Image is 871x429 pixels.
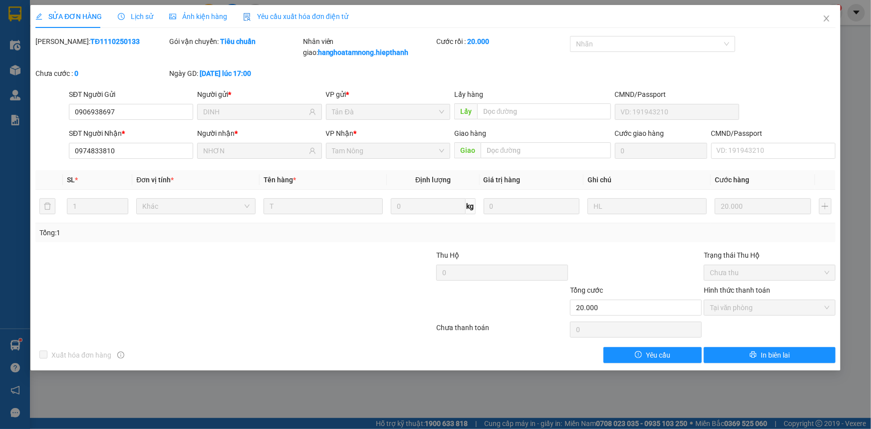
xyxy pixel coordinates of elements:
span: Tại văn phòng [710,300,830,315]
span: clock-circle [118,13,125,20]
span: Xuất hóa đơn hàng [47,350,115,361]
span: Lấy hàng [454,90,483,98]
input: Dọc đường [481,142,611,158]
button: printerIn biên lai [704,347,836,363]
div: Chưa thanh toán [436,322,570,340]
span: user [309,147,316,154]
div: CMND/Passport [711,128,836,139]
button: exclamation-circleYêu cầu [603,347,702,363]
span: Lịch sử [118,12,153,20]
span: VP Nhận [326,129,354,137]
button: Close [813,5,841,33]
div: SĐT Người Gửi [69,89,193,100]
span: printer [750,351,757,359]
b: 20.000 [467,37,489,45]
b: Tiêu chuẩn [220,37,256,45]
input: Tên người gửi [203,106,306,117]
span: SL [67,176,75,184]
b: TĐ1110250133 [90,37,140,45]
div: Người nhận [197,128,321,139]
span: edit [35,13,42,20]
span: Cước hàng [715,176,749,184]
span: Yêu cầu [646,350,670,361]
img: icon [243,13,251,21]
span: Giao hàng [454,129,486,137]
div: [PERSON_NAME]: [35,36,167,47]
span: Khác [142,199,250,214]
div: Trạng thái Thu Hộ [704,250,836,261]
span: Định lượng [415,176,451,184]
span: Tản Đà [332,104,444,119]
input: 0 [715,198,811,214]
span: Đơn vị tính [136,176,174,184]
div: Nhân viên giao: [303,36,435,58]
div: Ngày GD: [169,68,301,79]
div: Cước rồi : [436,36,568,47]
label: Hình thức thanh toán [704,286,770,294]
span: SỬA ĐƠN HÀNG [35,12,102,20]
span: user [309,108,316,115]
th: Ghi chú [583,170,711,190]
b: [DATE] lúc 17:00 [200,69,251,77]
span: In biên lai [761,350,790,361]
button: plus [819,198,832,214]
div: Tổng: 1 [39,227,336,238]
span: kg [466,198,476,214]
div: Người gửi [197,89,321,100]
span: Giao [454,142,481,158]
input: Tên người nhận [203,145,306,156]
div: Gói vận chuyển: [169,36,301,47]
b: 0 [74,69,78,77]
div: Chưa cước : [35,68,167,79]
span: info-circle [117,352,124,359]
span: Giá trị hàng [484,176,521,184]
input: Cước giao hàng [615,143,707,159]
span: Ảnh kiện hàng [169,12,227,20]
span: picture [169,13,176,20]
span: Tổng cước [570,286,603,294]
span: Thu Hộ [436,251,459,259]
span: Tam Nông [332,143,444,158]
span: exclamation-circle [635,351,642,359]
span: Yêu cầu xuất hóa đơn điện tử [243,12,348,20]
div: SĐT Người Nhận [69,128,193,139]
b: hanghoatamnong.hiepthanh [318,48,409,56]
span: Lấy [454,103,477,119]
input: VD: 191943210 [615,104,739,120]
label: Cước giao hàng [615,129,664,137]
button: delete [39,198,55,214]
span: close [823,14,831,22]
input: Dọc đường [477,103,611,119]
div: VP gửi [326,89,450,100]
input: VD: Bàn, Ghế [264,198,383,214]
input: Ghi Chú [587,198,707,214]
input: 0 [484,198,580,214]
span: Tên hàng [264,176,296,184]
span: Chưa thu [710,265,830,280]
div: CMND/Passport [615,89,739,100]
